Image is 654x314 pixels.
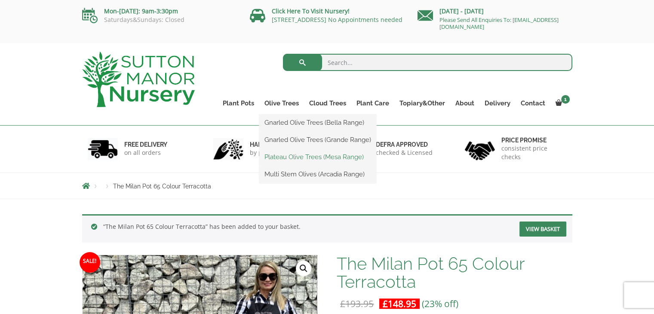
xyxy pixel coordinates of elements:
nav: Breadcrumbs [82,182,572,189]
span: The Milan Pot 65 Colour Terracotta [113,183,211,190]
p: consistent price checks [501,144,567,161]
a: Contact [516,97,550,109]
p: on all orders [124,148,167,157]
span: (23% off) [422,298,458,310]
img: 1.jpg [88,138,118,160]
img: logo [82,52,195,107]
a: Plant Care [351,97,394,109]
span: £ [383,298,388,310]
p: by professionals [250,148,297,157]
span: Sale! [80,252,100,273]
h6: Defra approved [376,141,433,148]
a: [STREET_ADDRESS] No Appointments needed [272,15,402,24]
img: 4.jpg [465,136,495,162]
input: Search... [283,54,572,71]
div: “The Milan Pot 65 Colour Terracotta” has been added to your basket. [82,214,572,243]
p: Mon-[DATE]: 9am-3:30pm [82,6,237,16]
p: [DATE] - [DATE] [418,6,572,16]
span: £ [340,298,345,310]
a: 1 [550,97,572,109]
bdi: 148.95 [383,298,416,310]
h6: Price promise [501,136,567,144]
a: Please Send All Enquiries To: [EMAIL_ADDRESS][DOMAIN_NAME] [439,16,559,31]
a: View basket [519,222,566,237]
a: View full-screen image gallery [296,261,311,276]
a: Topiary&Other [394,97,450,109]
bdi: 193.95 [340,298,374,310]
a: Gnarled Olive Trees (Grande Range) [259,133,376,146]
span: 1 [561,95,570,104]
a: Olive Trees [259,97,304,109]
a: Cloud Trees [304,97,351,109]
a: About [450,97,479,109]
h6: FREE DELIVERY [124,141,167,148]
a: Gnarled Olive Trees (Bella Range) [259,116,376,129]
p: Saturdays&Sundays: Closed [82,16,237,23]
a: Plant Pots [218,97,259,109]
a: Multi Stem Olives (Arcadia Range) [259,168,376,181]
h1: The Milan Pot 65 Colour Terracotta [337,255,572,291]
a: Delivery [479,97,516,109]
h6: hand picked [250,141,297,148]
a: Click Here To Visit Nursery! [272,7,350,15]
a: Plateau Olive Trees (Mesa Range) [259,151,376,163]
p: checked & Licensed [376,148,433,157]
img: 2.jpg [213,138,243,160]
